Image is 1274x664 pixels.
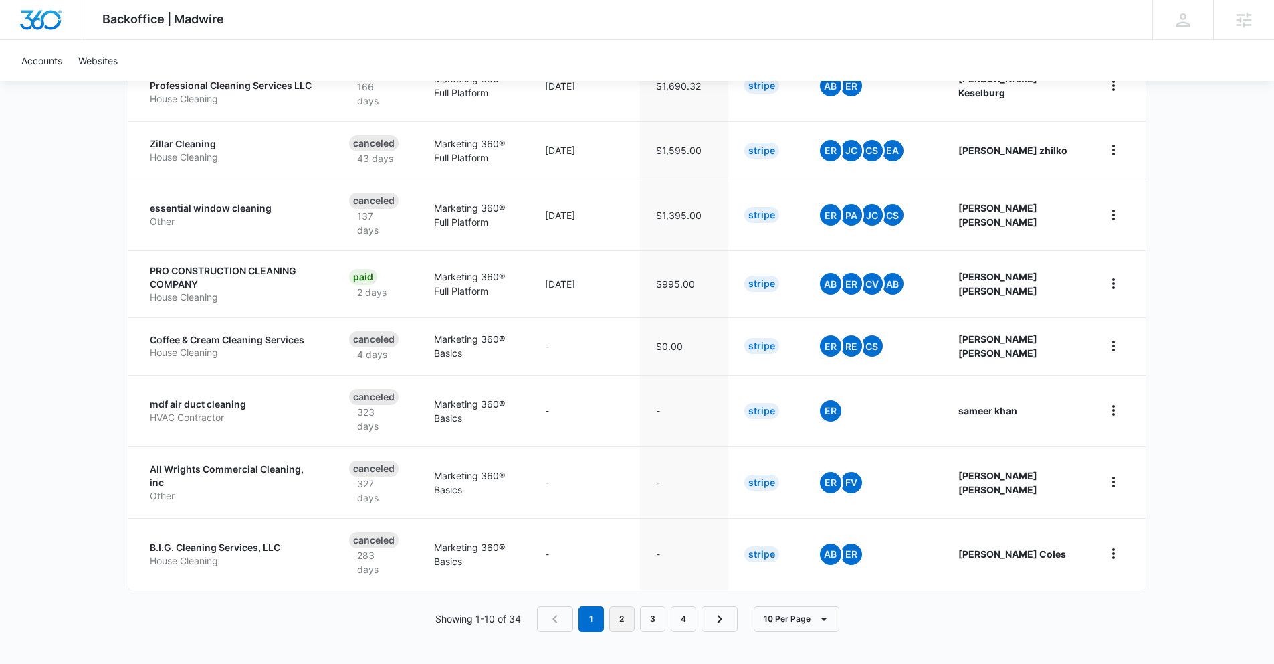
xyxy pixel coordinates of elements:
button: home [1103,204,1124,226]
span: AB [820,75,841,96]
p: 2 days [349,285,395,299]
p: Other [150,489,317,503]
td: [DATE] [529,50,640,121]
span: ER [820,140,841,161]
p: Showing 1-10 of 34 [435,612,521,626]
span: AB [882,273,904,295]
button: home [1103,139,1124,161]
td: - [529,317,640,375]
td: [DATE] [529,179,640,250]
div: Stripe [744,475,779,491]
td: $1,690.32 [640,50,728,121]
td: - [640,446,728,518]
div: Stripe [744,207,779,223]
span: EA [882,140,904,161]
td: - [529,446,640,518]
a: mdf air duct cleaningHVAC Contractor [150,398,317,424]
td: [DATE] [529,121,640,179]
p: essential window cleaning [150,201,317,215]
div: Canceled [349,389,399,405]
span: PA [841,204,862,226]
button: home [1103,335,1124,357]
p: PRO CONSTRUCTION CLEANING COMPANY [150,264,317,290]
div: Stripe [744,546,779,562]
strong: [PERSON_NAME] Coles [958,548,1066,560]
td: - [640,375,728,446]
a: Accounts [13,40,70,81]
em: 1 [578,606,604,632]
strong: [PERSON_NAME] [PERSON_NAME] [958,202,1037,228]
a: Next Page [702,606,738,632]
p: HVAC Contractor [150,411,317,424]
td: $1,395.00 [640,179,728,250]
div: Stripe [744,143,779,159]
div: Stripe [744,276,779,292]
span: ER [820,400,841,422]
button: home [1103,471,1124,493]
a: Page 4 [671,606,696,632]
p: House Cleaning [150,346,317,359]
p: Zillar Cleaning [150,137,317,151]
p: House Cleaning [150,554,317,568]
span: ER [841,273,862,295]
p: Other [150,215,317,228]
button: home [1103,75,1124,96]
td: - [640,518,728,590]
span: FV [841,472,862,493]
strong: [PERSON_NAME] zhilko [958,145,1067,156]
span: AB [820,273,841,295]
span: CS [861,335,883,357]
span: JC [841,140,862,161]
span: RE [841,335,862,357]
td: $1,595.00 [640,121,728,179]
a: PRO CONSTRUCTION CLEANING COMPANYHouse Cleaning [150,264,317,304]
p: Marketing 360® Full Platform [434,201,513,229]
td: - [529,518,640,590]
p: mdf air duct cleaning [150,398,317,411]
div: Canceled [349,135,399,151]
span: Cv [861,273,883,295]
p: House Cleaning [150,92,317,106]
span: Backoffice | Madwire [102,12,224,26]
span: ER [820,472,841,493]
strong: [PERSON_NAME] [PERSON_NAME] [958,333,1037,359]
p: 43 days [349,151,401,165]
p: Marketing 360® Basics [434,397,513,425]
div: Paid [349,269,377,285]
span: CS [861,140,883,161]
button: home [1103,400,1124,421]
p: All Wrights Commercial Cleaning, inc [150,463,317,489]
span: CS [882,204,904,226]
a: Page 2 [609,606,635,632]
p: 283 days [349,548,402,576]
span: JC [861,204,883,226]
div: Canceled [349,331,399,347]
div: Canceled [349,532,399,548]
nav: Pagination [537,606,738,632]
p: 323 days [349,405,402,433]
td: - [529,375,640,446]
strong: [PERSON_NAME] [PERSON_NAME] [958,271,1037,297]
div: Stripe [744,338,779,354]
button: home [1103,273,1124,295]
p: Marketing 360® Full Platform [434,72,513,100]
strong: sameer khan [958,405,1017,416]
p: Marketing 360® Basics [434,469,513,497]
p: B.I.G. Cleaning Services, LLC [150,541,317,554]
td: $0.00 [640,317,728,375]
button: 10 Per Page [754,606,839,632]
p: Marketing 360® Basics [434,540,513,568]
a: B.I.G. Cleaning Services, LLCHouse Cleaning [150,541,317,567]
div: Canceled [349,193,399,209]
span: ER [841,75,862,96]
span: ER [820,204,841,226]
div: Canceled [349,461,399,477]
span: ER [841,544,862,565]
p: Coffee & Cream Cleaning Services [150,333,317,347]
td: $995.00 [640,250,728,317]
button: home [1103,543,1124,564]
div: Stripe [744,403,779,419]
span: AB [820,544,841,565]
p: House Cleaning [150,151,317,164]
strong: [PERSON_NAME] [PERSON_NAME] [958,470,1037,495]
